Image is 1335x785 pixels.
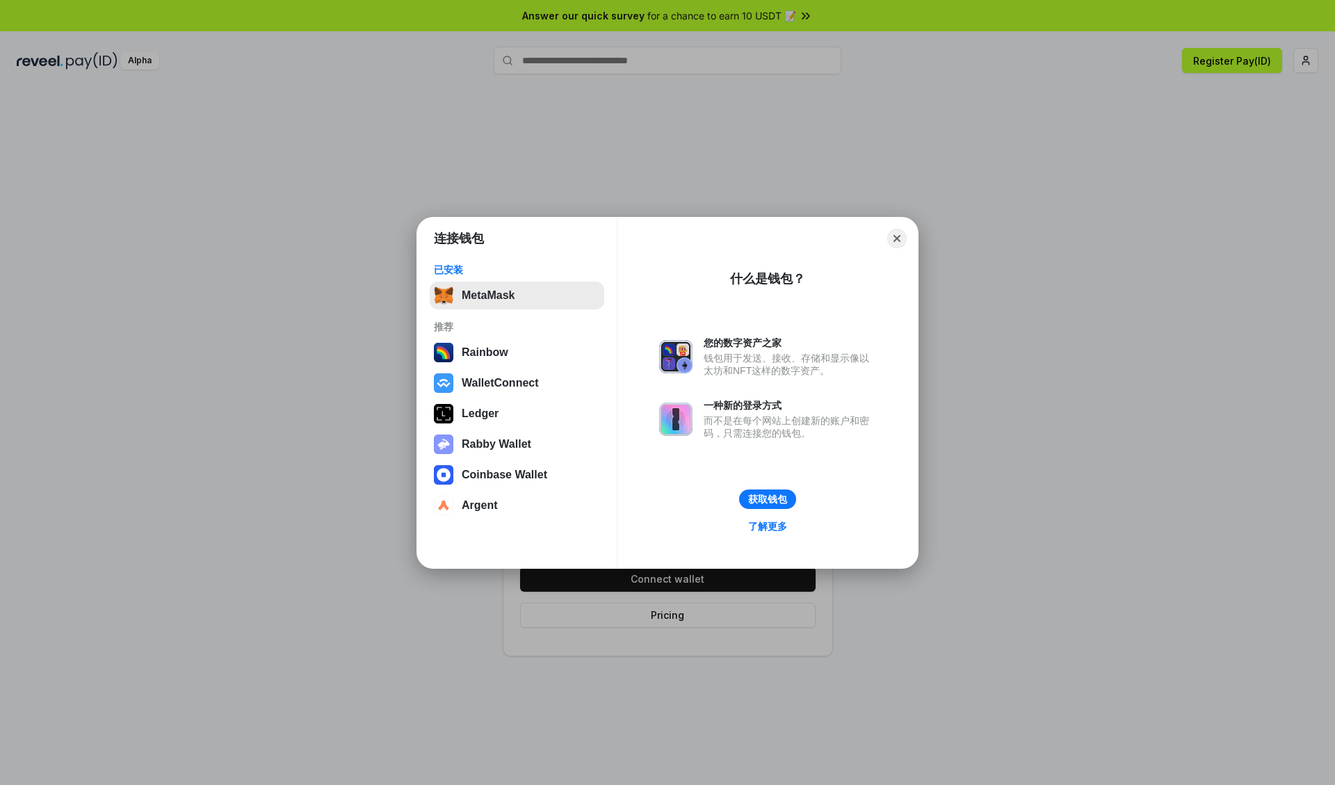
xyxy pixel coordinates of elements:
[430,282,604,309] button: MetaMask
[434,404,453,423] img: svg+xml,%3Csvg%20xmlns%3D%22http%3A%2F%2Fwww.w3.org%2F2000%2Fsvg%22%20width%3D%2228%22%20height%3...
[748,520,787,533] div: 了解更多
[434,465,453,485] img: svg+xml,%3Csvg%20width%3D%2228%22%20height%3D%2228%22%20viewBox%3D%220%200%2028%2028%22%20fill%3D...
[704,337,876,349] div: 您的数字资产之家
[434,496,453,515] img: svg+xml,%3Csvg%20width%3D%2228%22%20height%3D%2228%22%20viewBox%3D%220%200%2028%2028%22%20fill%3D...
[462,469,547,481] div: Coinbase Wallet
[730,270,805,287] div: 什么是钱包？
[430,430,604,458] button: Rabby Wallet
[462,377,539,389] div: WalletConnect
[462,407,499,420] div: Ledger
[430,461,604,489] button: Coinbase Wallet
[462,499,498,512] div: Argent
[430,492,604,519] button: Argent
[434,435,453,454] img: svg+xml,%3Csvg%20xmlns%3D%22http%3A%2F%2Fwww.w3.org%2F2000%2Fsvg%22%20fill%3D%22none%22%20viewBox...
[430,339,604,366] button: Rainbow
[748,493,787,505] div: 获取钱包
[434,343,453,362] img: svg+xml,%3Csvg%20width%3D%22120%22%20height%3D%22120%22%20viewBox%3D%220%200%20120%20120%22%20fil...
[434,373,453,393] img: svg+xml,%3Csvg%20width%3D%2228%22%20height%3D%2228%22%20viewBox%3D%220%200%2028%2028%22%20fill%3D...
[434,286,453,305] img: svg+xml,%3Csvg%20fill%3D%22none%22%20height%3D%2233%22%20viewBox%3D%220%200%2035%2033%22%20width%...
[659,403,693,436] img: svg+xml,%3Csvg%20xmlns%3D%22http%3A%2F%2Fwww.w3.org%2F2000%2Fsvg%22%20fill%3D%22none%22%20viewBox...
[704,414,876,439] div: 而不是在每个网站上创建新的账户和密码，只需连接您的钱包。
[462,438,531,451] div: Rabby Wallet
[462,346,508,359] div: Rainbow
[704,352,876,377] div: 钱包用于发送、接收、存储和显示像以太坊和NFT这样的数字资产。
[430,400,604,428] button: Ledger
[739,489,796,509] button: 获取钱包
[430,369,604,397] button: WalletConnect
[887,229,907,248] button: Close
[704,399,876,412] div: 一种新的登录方式
[659,340,693,373] img: svg+xml,%3Csvg%20xmlns%3D%22http%3A%2F%2Fwww.w3.org%2F2000%2Fsvg%22%20fill%3D%22none%22%20viewBox...
[434,321,600,333] div: 推荐
[740,517,795,535] a: 了解更多
[434,230,484,247] h1: 连接钱包
[462,289,515,302] div: MetaMask
[434,264,600,276] div: 已安装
